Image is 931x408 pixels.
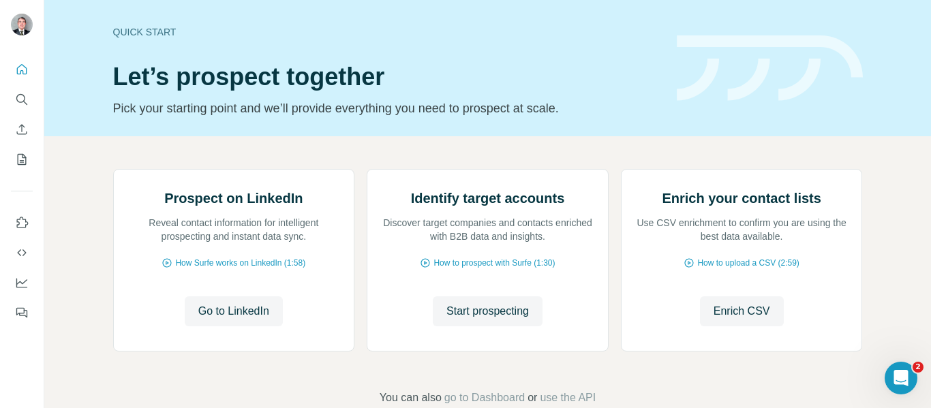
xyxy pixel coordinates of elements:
[662,189,821,208] h2: Enrich your contact lists
[11,270,33,295] button: Dashboard
[11,57,33,82] button: Quick start
[11,87,33,112] button: Search
[164,189,303,208] h2: Prospect on LinkedIn
[714,303,770,319] span: Enrich CSV
[380,390,442,406] span: You can also
[444,390,525,406] button: go to Dashboard
[113,25,660,39] div: Quick start
[635,216,849,243] p: Use CSV enrichment to confirm you are using the best data available.
[11,300,33,325] button: Feedback
[677,35,863,101] img: banner
[185,296,283,326] button: Go to LinkedIn
[11,147,33,172] button: My lists
[913,362,924,373] span: 2
[700,296,784,326] button: Enrich CSV
[446,303,529,319] span: Start prospecting
[885,362,917,394] iframe: Intercom live chat
[11,240,33,265] button: Use Surfe API
[113,63,660,91] h1: Let’s prospect together
[113,99,660,118] p: Pick your starting point and we’ll provide everything you need to prospect at scale.
[11,210,33,235] button: Use Surfe on LinkedIn
[540,390,596,406] button: use the API
[127,216,341,243] p: Reveal contact information for intelligent prospecting and instant data sync.
[175,257,305,269] span: How Surfe works on LinkedIn (1:58)
[198,303,269,319] span: Go to LinkedIn
[433,257,555,269] span: How to prospect with Surfe (1:30)
[528,390,537,406] span: or
[411,189,565,208] h2: Identify target accounts
[433,296,543,326] button: Start prospecting
[697,257,799,269] span: How to upload a CSV (2:59)
[11,117,33,142] button: Enrich CSV
[381,216,594,243] p: Discover target companies and contacts enriched with B2B data and insights.
[11,14,33,35] img: Avatar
